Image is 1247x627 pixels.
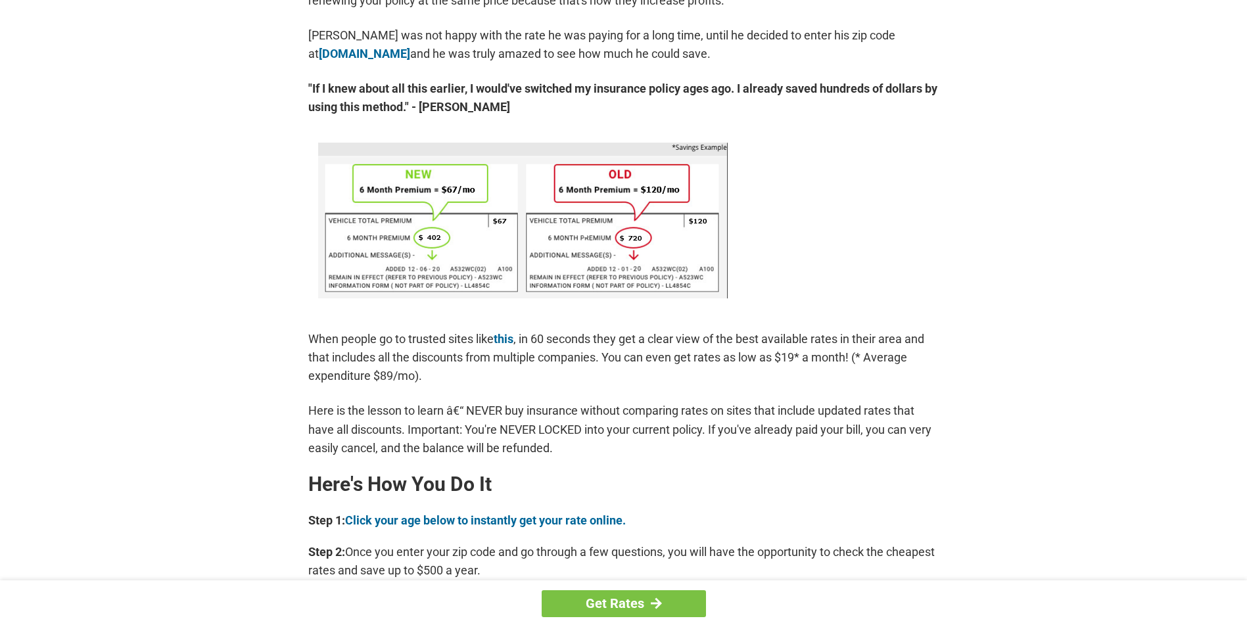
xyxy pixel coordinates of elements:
[318,143,728,298] img: savings
[308,330,939,385] p: When people go to trusted sites like , in 60 seconds they get a clear view of the best available ...
[319,47,410,60] a: [DOMAIN_NAME]
[345,513,626,527] a: Click your age below to instantly get your rate online.
[308,26,939,63] p: [PERSON_NAME] was not happy with the rate he was paying for a long time, until he decided to ente...
[542,590,706,617] a: Get Rates
[308,80,939,116] strong: "If I knew about all this earlier, I would've switched my insurance policy ages ago. I already sa...
[308,543,939,580] p: Once you enter your zip code and go through a few questions, you will have the opportunity to che...
[308,545,345,559] b: Step 2:
[494,332,513,346] a: this
[308,513,345,527] b: Step 1:
[308,474,939,495] h2: Here's How You Do It
[308,402,939,457] p: Here is the lesson to learn â€“ NEVER buy insurance without comparing rates on sites that include...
